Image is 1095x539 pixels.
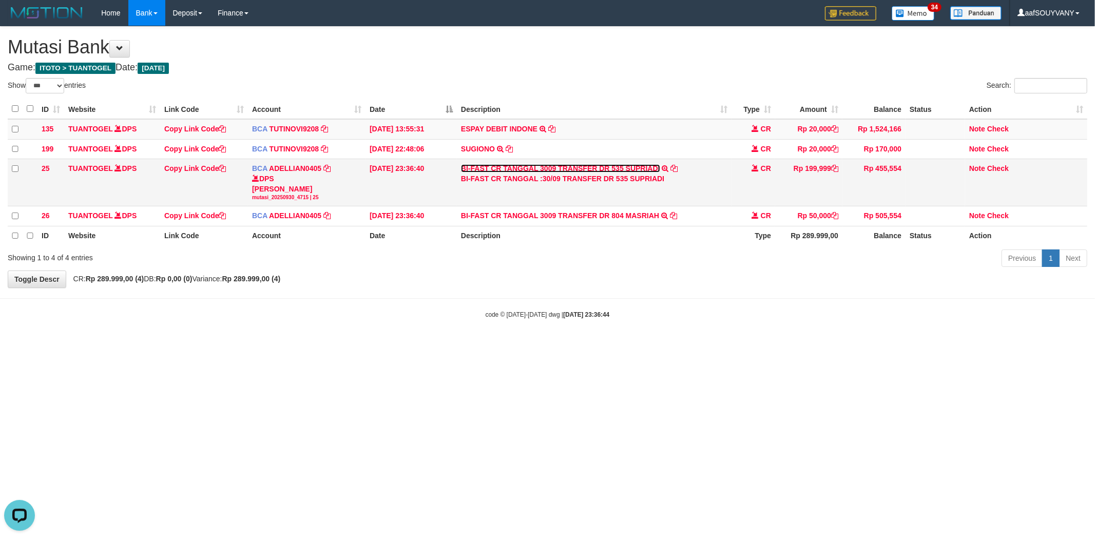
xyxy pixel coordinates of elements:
a: ESPAY DEBIT INDONE [461,125,537,133]
span: [DATE] [138,63,169,74]
th: Balance [842,226,906,245]
span: CR [761,211,771,220]
span: 135 [42,125,53,133]
td: DPS [64,139,160,159]
td: Rp 455,554 [842,159,906,206]
img: Button%20Memo.svg [892,6,935,21]
td: [DATE] 23:36:40 [366,206,457,226]
a: ADELLIAN0405 [269,211,321,220]
h1: Mutasi Bank [8,37,1087,57]
th: Account [248,226,366,245]
th: Date [366,226,457,245]
img: MOTION_logo.png [8,5,86,21]
strong: [DATE] 23:36:44 [563,311,609,318]
th: ID: activate to sort column ascending [37,99,64,119]
a: Copy BI-FAST CR TANGGAL 3009 TRANSFER DR 804 MASRIAH to clipboard [670,211,677,220]
a: Check [987,145,1009,153]
a: BI-FAST CR TANGGAL 3009 TRANSFER DR 535 SUPRIADI [461,164,660,172]
span: 199 [42,145,53,153]
a: Check [987,164,1009,172]
span: ITOTO > TUANTOGEL [35,63,116,74]
h4: Game: Date: [8,63,1087,73]
td: Rp 170,000 [842,139,906,159]
a: TUANTOGEL [68,145,113,153]
div: BI-FAST CR TANGGAL :30/09 TRANSFER DR 535 SUPRIADI [461,174,727,184]
a: Note [969,125,985,133]
th: Balance [842,99,906,119]
th: Account: activate to sort column ascending [248,99,366,119]
a: Note [969,211,985,220]
a: Copy Rp 20,000 to clipboard [831,145,838,153]
input: Search: [1014,78,1087,93]
th: Date: activate to sort column descending [366,99,457,119]
span: 34 [928,3,942,12]
a: 1 [1042,249,1060,267]
span: CR [761,145,771,153]
a: Copy Link Code [164,211,226,220]
label: Search: [987,78,1087,93]
a: Copy TUTINOVI9208 to clipboard [321,125,328,133]
a: Copy BI-FAST CR TANGGAL 3009 TRANSFER DR 535 SUPRIADI to clipboard [670,164,678,172]
th: Website [64,226,160,245]
span: 25 [42,164,50,172]
span: BCA [252,145,267,153]
th: ID [37,226,64,245]
a: Copy Rp 199,999 to clipboard [831,164,838,172]
a: Toggle Descr [8,271,66,288]
td: Rp 1,524,166 [842,119,906,139]
a: Copy ADELLIAN0405 to clipboard [323,211,331,220]
th: Amount: activate to sort column ascending [775,99,842,119]
strong: Rp 289.999,00 (4) [222,275,281,283]
td: Rp 199,999 [775,159,842,206]
th: Link Code: activate to sort column ascending [160,99,248,119]
a: TUANTOGEL [68,164,113,172]
td: DPS [64,119,160,139]
td: Rp 50,000 [775,206,842,226]
th: Status [906,226,965,245]
a: Copy TUTINOVI9208 to clipboard [321,145,328,153]
td: [DATE] 23:36:40 [366,159,457,206]
th: Type [732,226,775,245]
a: Copy Rp 20,000 to clipboard [831,125,838,133]
a: Copy Link Code [164,145,226,153]
a: Check [987,125,1009,133]
button: Open LiveChat chat widget [4,4,35,35]
a: SUGIONO [461,145,495,153]
a: Copy SUGIONO to clipboard [506,145,513,153]
span: CR [761,164,771,172]
th: Link Code [160,226,248,245]
span: 26 [42,211,50,220]
a: TUTINOVI9208 [270,125,319,133]
td: Rp 505,554 [842,206,906,226]
a: Copy Link Code [164,164,226,172]
a: Note [969,145,985,153]
a: ADELLIAN0405 [269,164,321,172]
th: Action: activate to sort column ascending [965,99,1087,119]
th: Status [906,99,965,119]
a: Copy ESPAY DEBIT INDONE to clipboard [548,125,555,133]
select: Showentries [26,78,64,93]
a: TUANTOGEL [68,211,113,220]
a: Check [987,211,1009,220]
a: Copy ADELLIAN0405 to clipboard [323,164,331,172]
div: DPS [PERSON_NAME] [252,174,361,201]
a: TUTINOVI9208 [270,145,319,153]
td: Rp 20,000 [775,139,842,159]
small: code © [DATE]-[DATE] dwg | [486,311,610,318]
div: mutasi_20250930_4715 | 25 [252,194,361,201]
th: Website: activate to sort column ascending [64,99,160,119]
span: CR [761,125,771,133]
td: Rp 20,000 [775,119,842,139]
td: DPS [64,206,160,226]
strong: Rp 289.999,00 (4) [86,275,144,283]
td: [DATE] 22:48:06 [366,139,457,159]
a: BI-FAST CR TANGGAL 3009 TRANSFER DR 804 MASRIAH [461,211,659,220]
td: DPS [64,159,160,206]
span: BCA [252,164,267,172]
img: Feedback.jpg [825,6,876,21]
th: Description [457,226,732,245]
td: [DATE] 13:55:31 [366,119,457,139]
label: Show entries [8,78,86,93]
th: Action [965,226,1087,245]
a: Copy Rp 50,000 to clipboard [831,211,838,220]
